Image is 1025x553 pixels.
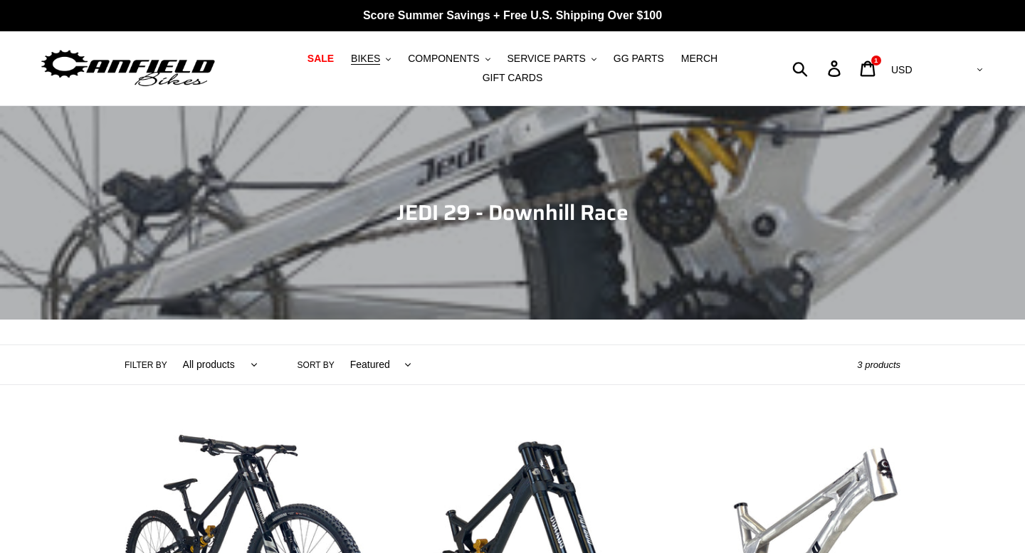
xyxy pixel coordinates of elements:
[606,49,671,68] a: GG PARTS
[475,68,550,88] a: GIFT CARDS
[500,49,603,68] button: SERVICE PARTS
[857,359,900,370] span: 3 products
[307,53,334,65] span: SALE
[674,49,725,68] a: MERCH
[344,49,398,68] button: BIKES
[507,53,585,65] span: SERVICE PARTS
[483,72,543,84] span: GIFT CARDS
[800,53,836,84] input: Search
[125,359,167,372] label: Filter by
[39,46,217,91] img: Canfield Bikes
[681,53,717,65] span: MERCH
[852,53,885,84] a: 1
[408,53,479,65] span: COMPONENTS
[351,53,380,65] span: BIKES
[874,57,878,64] span: 1
[401,49,497,68] button: COMPONENTS
[396,196,629,229] span: JEDI 29 - Downhill Race
[298,359,335,372] label: Sort by
[300,49,341,68] a: SALE
[614,53,664,65] span: GG PARTS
